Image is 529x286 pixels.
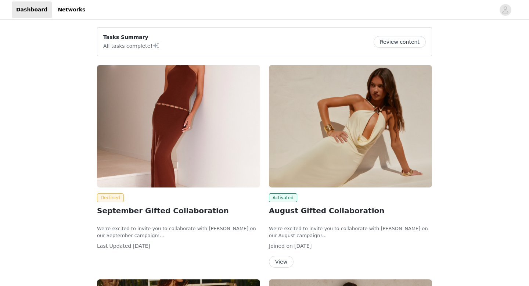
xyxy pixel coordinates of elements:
img: Peppermayo AUS [97,65,260,187]
span: Declined [97,193,124,202]
h2: August Gifted Collaboration [269,205,432,216]
span: Activated [269,193,297,202]
a: Dashboard [12,1,52,18]
button: Review content [374,36,426,48]
div: avatar [502,4,509,16]
span: [DATE] [294,243,312,249]
p: We’re excited to invite you to collaborate with [PERSON_NAME] on our September campaign! [97,225,260,239]
img: Peppermayo AUS [269,65,432,187]
span: [DATE] [133,243,150,249]
h2: September Gifted Collaboration [97,205,260,216]
span: Last Updated [97,243,131,249]
p: We’re excited to invite you to collaborate with [PERSON_NAME] on our August campaign! [269,225,432,239]
a: View [269,259,294,265]
p: All tasks complete! [103,41,160,50]
a: Networks [53,1,90,18]
p: Tasks Summary [103,33,160,41]
button: View [269,256,294,268]
span: Joined on [269,243,293,249]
